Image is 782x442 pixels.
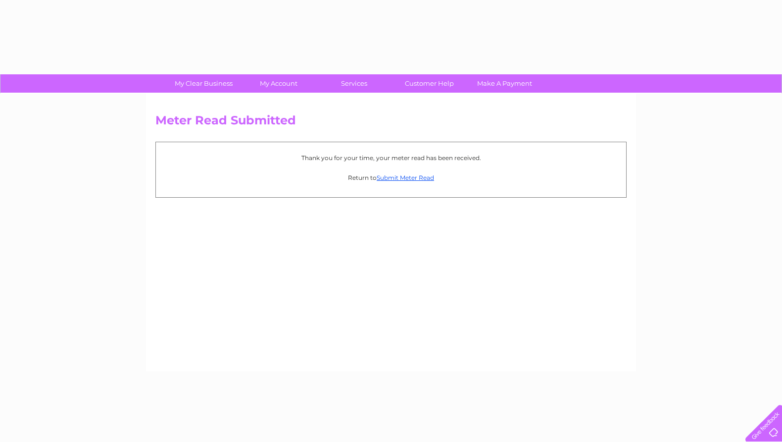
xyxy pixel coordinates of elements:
[161,153,621,163] p: Thank you for your time, your meter read has been received.
[464,74,545,93] a: Make A Payment
[163,74,244,93] a: My Clear Business
[389,74,470,93] a: Customer Help
[377,174,434,181] a: Submit Meter Read
[155,113,627,132] h2: Meter Read Submitted
[161,173,621,182] p: Return to
[313,74,395,93] a: Services
[238,74,320,93] a: My Account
